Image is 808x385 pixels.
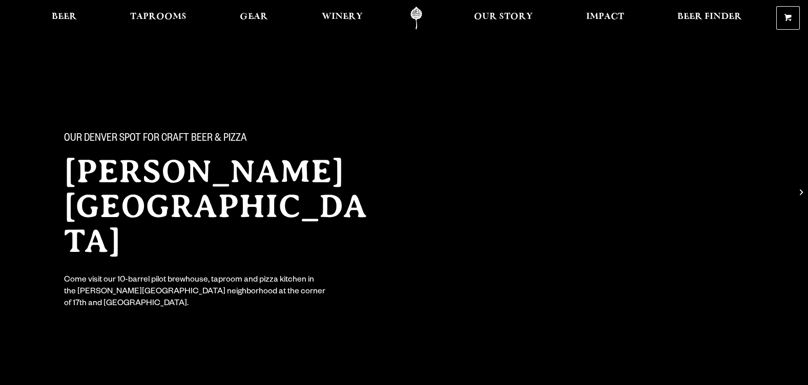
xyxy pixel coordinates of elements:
[322,13,363,21] span: Winery
[586,13,624,21] span: Impact
[45,7,84,30] a: Beer
[671,7,749,30] a: Beer Finder
[123,7,193,30] a: Taprooms
[474,13,533,21] span: Our Story
[64,275,326,310] div: Come visit our 10-barrel pilot brewhouse, taproom and pizza kitchen in the [PERSON_NAME][GEOGRAPH...
[52,13,77,21] span: Beer
[64,133,247,146] span: Our Denver spot for craft beer & pizza
[64,154,384,259] h2: [PERSON_NAME][GEOGRAPHIC_DATA]
[233,7,275,30] a: Gear
[397,7,436,30] a: Odell Home
[130,13,187,21] span: Taprooms
[240,13,268,21] span: Gear
[467,7,540,30] a: Our Story
[579,7,631,30] a: Impact
[315,7,369,30] a: Winery
[677,13,742,21] span: Beer Finder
